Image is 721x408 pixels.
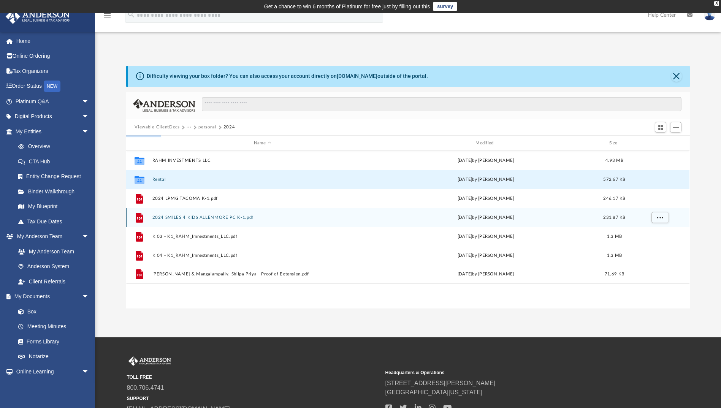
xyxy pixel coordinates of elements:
div: [DATE] by [PERSON_NAME] [376,214,596,221]
div: NEW [44,81,60,92]
button: 2024 SMILES 4 KIDS ALLENMORE PC K-1.pdf [152,215,372,220]
button: Add [670,122,681,133]
small: Headquarters & Operations [385,369,639,376]
div: Modified [376,140,596,147]
a: My Entitiesarrow_drop_down [5,124,101,139]
a: Entity Change Request [11,169,101,184]
button: K 03 - K1_RAHM_Imnestments_LLC.pdf [152,234,372,239]
a: Forms Library [11,334,93,349]
span: 231.87 KB [604,215,626,220]
a: Online Ordering [5,49,101,64]
a: Overview [11,139,101,154]
a: Box [11,304,93,319]
button: K 04 - K1_RAHM_Imnestments_LLC.pdf [152,253,372,258]
img: Anderson Advisors Platinum Portal [127,356,173,366]
a: survey [433,2,457,11]
i: search [127,10,135,19]
span: arrow_drop_down [82,109,97,125]
span: arrow_drop_down [82,94,97,109]
span: 572.67 KB [604,177,626,182]
div: Name [152,140,372,147]
button: Close [671,71,682,82]
span: [DATE] [458,177,472,182]
span: 1.3 MB [607,234,622,239]
a: Digital Productsarrow_drop_down [5,109,101,124]
a: Online Learningarrow_drop_down [5,364,97,379]
a: Client Referrals [11,274,97,289]
button: 2024 LPMG TACOMA K-1.pdf [152,196,372,201]
span: 4.93 MB [605,158,623,163]
button: Rental [152,177,372,182]
img: Anderson Advisors Platinum Portal [3,9,72,24]
span: arrow_drop_down [82,289,97,305]
a: menu [103,14,112,20]
a: Order StatusNEW [5,79,101,94]
span: arrow_drop_down [82,124,97,139]
input: Search files and folders [202,97,681,111]
a: Anderson System [11,259,97,274]
div: by [PERSON_NAME] [376,176,596,183]
span: arrow_drop_down [82,364,97,380]
button: Switch to Grid View [655,122,666,133]
a: Notarize [11,349,97,364]
span: arrow_drop_down [82,229,97,245]
button: 2024 [223,124,235,131]
a: My Anderson Teamarrow_drop_down [5,229,97,244]
button: More options [651,212,669,223]
a: [DOMAIN_NAME] [337,73,377,79]
button: ··· [187,124,192,131]
a: [GEOGRAPHIC_DATA][US_STATE] [385,389,483,395]
div: Get a chance to win 6 months of Platinum for free just by filling out this [264,2,430,11]
a: My Anderson Team [11,244,93,259]
i: menu [103,11,112,20]
button: [PERSON_NAME] & Mangalampally, Shilpa Priya - Proof of Extension.pdf [152,272,372,277]
div: [DATE] by [PERSON_NAME] [376,252,596,259]
a: CTA Hub [11,154,101,169]
small: TOLL FREE [127,374,380,381]
div: [DATE] by [PERSON_NAME] [376,157,596,164]
div: [DATE] by [PERSON_NAME] [376,195,596,202]
a: Binder Walkthrough [11,184,101,199]
button: personal [198,124,216,131]
span: 71.69 KB [605,272,624,277]
button: Viewable-ClientDocs [135,124,179,131]
a: Platinum Q&Aarrow_drop_down [5,94,101,109]
small: SUPPORT [127,395,380,402]
img: User Pic [704,9,715,21]
div: grid [126,151,689,308]
div: id [130,140,149,147]
a: Meeting Minutes [11,319,97,334]
div: [DATE] by [PERSON_NAME] [376,233,596,240]
a: Courses [11,379,97,394]
span: 1.3 MB [607,253,622,258]
a: Tax Organizers [5,63,101,79]
div: close [714,1,719,6]
a: 800.706.4741 [127,384,164,391]
a: My Documentsarrow_drop_down [5,289,97,304]
span: 246.17 KB [604,196,626,201]
a: Home [5,33,101,49]
a: My Blueprint [11,199,97,214]
div: Difficulty viewing your box folder? You can also access your account directly on outside of the p... [147,72,428,80]
a: [STREET_ADDRESS][PERSON_NAME] [385,380,496,386]
button: RAHM INVESTMENTS LLC [152,158,372,163]
a: Tax Due Dates [11,214,101,229]
div: [DATE] by [PERSON_NAME] [376,271,596,278]
div: Size [599,140,630,147]
div: id [633,140,686,147]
